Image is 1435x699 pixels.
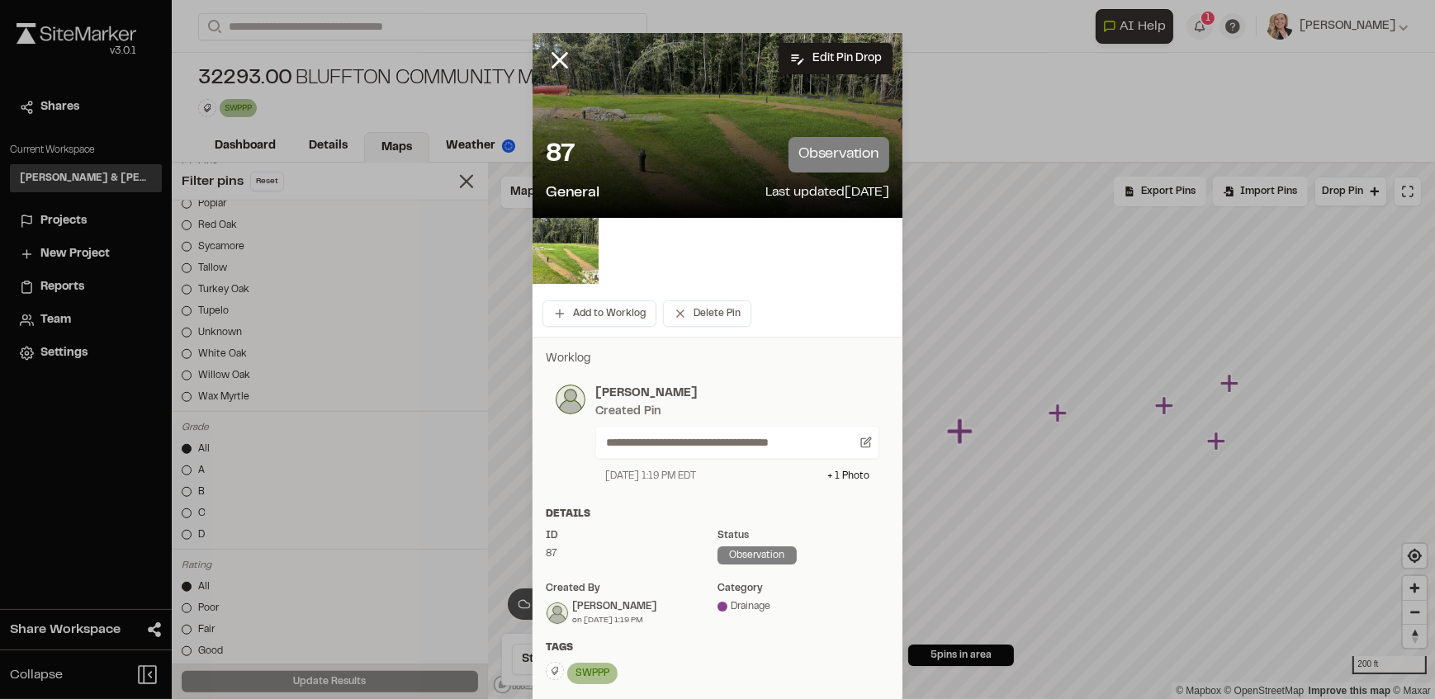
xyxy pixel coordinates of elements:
[556,385,585,414] img: photo
[717,581,889,596] div: category
[546,546,717,561] div: 87
[572,599,656,614] div: [PERSON_NAME]
[605,469,696,484] div: [DATE] 1:19 PM EDT
[663,300,751,327] button: Delete Pin
[789,137,889,172] p: observation
[572,614,656,626] div: on [DATE] 1:19 PM
[546,640,889,655] div: Tags
[765,182,889,205] p: Last updated [DATE]
[827,469,869,484] div: + 1 Photo
[547,602,568,624] img: Joe Gillenwater
[546,139,575,172] p: 87
[546,662,564,680] button: Edit Tags
[546,507,889,522] div: Details
[595,403,661,421] div: Created Pin
[717,599,889,614] div: Drainage
[546,182,599,205] p: General
[533,218,599,284] img: file
[717,546,797,564] div: observation
[567,663,618,684] div: SWPPP
[717,528,889,543] div: Status
[542,300,656,327] button: Add to Worklog
[595,385,879,403] p: [PERSON_NAME]
[546,350,889,368] p: Worklog
[546,581,717,596] div: Created by
[546,528,717,543] div: ID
